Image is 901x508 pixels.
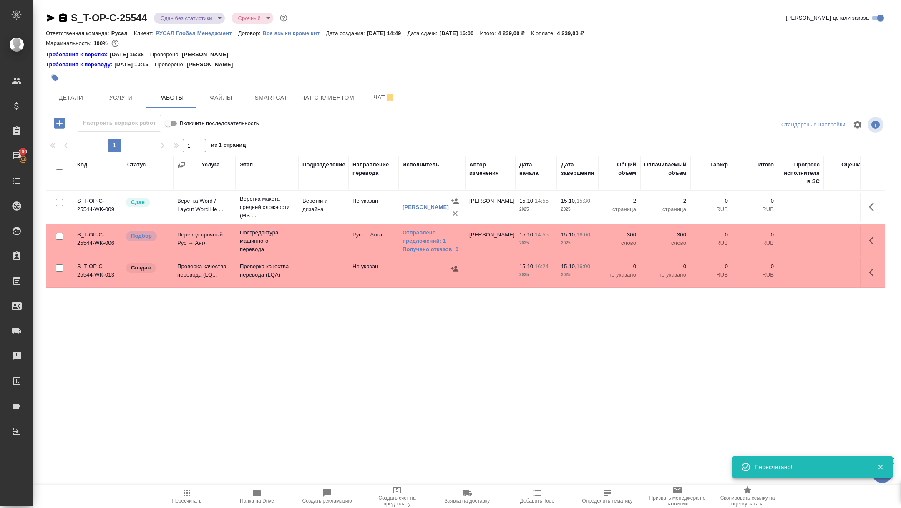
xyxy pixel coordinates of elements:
[557,30,590,36] p: 4 239,00 ₽
[695,271,728,279] p: RUB
[14,148,33,156] span: 100
[262,30,326,36] p: Все языки кроме кит
[156,29,238,36] a: РУСАЛ Глобал Менеджмент
[407,30,439,36] p: Дата сдачи:
[111,30,134,36] p: Русал
[46,13,56,23] button: Скопировать ссылку для ЯМессенджера
[46,50,110,59] a: Требования к верстке:
[48,115,71,132] button: Добавить работу
[644,231,686,239] p: 300
[348,226,398,256] td: Рус → Англ
[152,485,222,508] button: Пересчитать
[644,205,686,214] p: страница
[535,231,549,238] p: 14:55
[177,161,186,169] button: Сгруппировать
[644,271,686,279] p: не указано
[779,118,848,131] div: split button
[367,30,408,36] p: [DATE] 14:49
[519,161,553,177] div: Дата начала
[240,262,294,279] p: Проверка качества перевода (LQA)
[131,264,151,272] p: Создан
[535,263,549,269] p: 16:24
[182,50,234,59] p: [PERSON_NAME]
[127,161,146,169] div: Статус
[222,485,292,508] button: Папка на Drive
[561,239,594,247] p: 2025
[480,30,498,36] p: Итого:
[465,226,515,256] td: [PERSON_NAME]
[232,13,273,24] div: Сдан без статистики
[642,485,712,508] button: Призвать менеджера по развитию
[535,198,549,204] p: 14:55
[348,193,398,222] td: Не указан
[868,117,885,133] span: Посмотреть информацию
[519,198,535,204] p: 15.10,
[531,30,557,36] p: К оплате:
[644,161,686,177] div: Оплачиваемый объем
[561,231,576,238] p: 15.10,
[519,271,553,279] p: 2025
[125,262,169,274] div: Заказ еще не согласован с клиентом, искать исполнителей рано
[211,140,246,152] span: из 1 страниц
[710,161,728,169] div: Тариф
[519,239,553,247] p: 2025
[110,38,121,49] button: 0.00 RUB;
[110,50,150,59] p: [DATE] 15:38
[46,40,93,46] p: Маржинальность:
[71,12,147,23] a: S_T-OP-C-25544
[240,229,294,254] p: Постредактура машинного перевода
[238,30,263,36] p: Договор:
[445,498,490,504] span: Заявка на доставку
[736,239,774,247] p: RUB
[432,485,502,508] button: Заявка на доставку
[201,161,219,169] div: Услуга
[519,205,553,214] p: 2025
[93,40,110,46] p: 100%
[125,197,169,208] div: Менеджер проверил работу исполнителя, передает ее на следующий этап
[51,93,91,103] span: Детали
[448,262,461,275] button: Назначить
[758,161,774,169] div: Итого
[278,13,289,23] button: Доп статусы указывают на важность/срочность заказа
[131,232,152,240] p: Подбор
[155,60,187,69] p: Проверено:
[872,463,889,471] button: Закрыть
[736,231,774,239] p: 0
[644,262,686,271] p: 0
[603,239,636,247] p: слово
[695,231,728,239] p: 0
[348,258,398,287] td: Не указан
[603,205,636,214] p: страница
[364,92,404,103] span: Чат
[201,93,241,103] span: Файлы
[576,198,590,204] p: 15:30
[561,205,594,214] p: 2025
[367,495,427,507] span: Создать счет на предоплату
[302,161,345,169] div: Подразделение
[186,60,239,69] p: [PERSON_NAME]
[77,161,87,169] div: Код
[841,161,861,169] div: Оценка
[561,161,594,177] div: Дата завершения
[298,193,348,222] td: Верстки и дизайна
[755,463,865,471] div: Пересчитано!
[449,207,461,220] button: Удалить
[180,119,259,128] span: Включить последовательность
[860,231,861,238] a: -
[403,204,449,210] a: [PERSON_NAME]
[736,271,774,279] p: RUB
[695,197,728,205] p: 0
[603,271,636,279] p: не указано
[326,30,367,36] p: Дата создания:
[73,226,123,256] td: S_T-OP-C-25544-WK-006
[403,245,461,254] a: Получено отказов: 0
[2,146,31,166] a: 100
[498,30,531,36] p: 4 239,00 ₽
[173,226,236,256] td: Перевод срочный Рус → Англ
[717,495,778,507] span: Скопировать ссылку на оценку заказа
[860,263,861,269] a: -
[519,231,535,238] p: 15.10,
[561,198,576,204] p: 15.10,
[158,15,215,22] button: Сдан без статистики
[58,13,68,23] button: Скопировать ссылку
